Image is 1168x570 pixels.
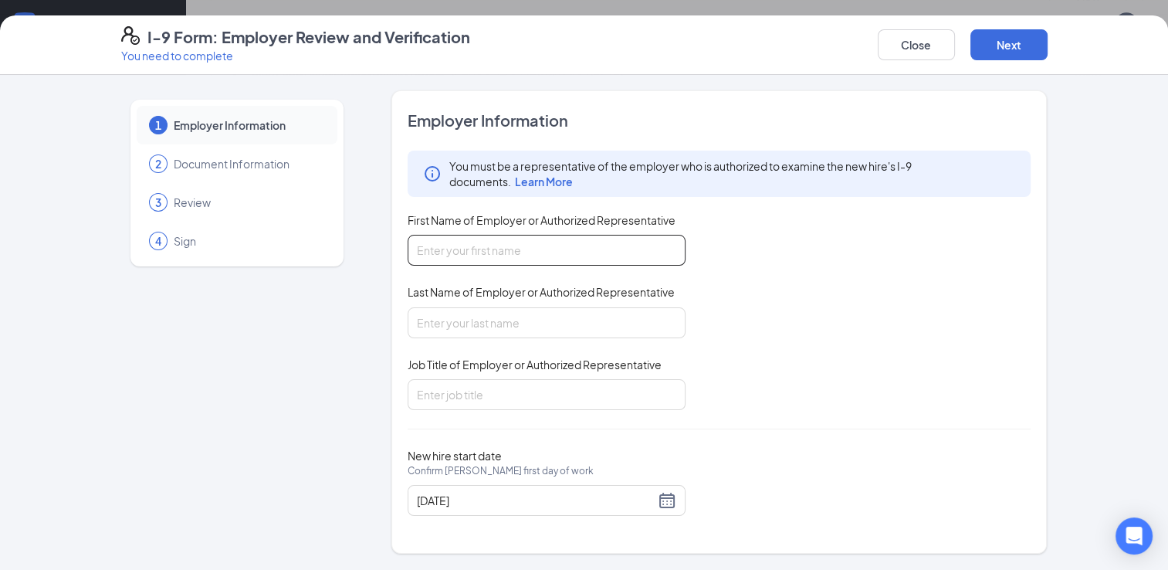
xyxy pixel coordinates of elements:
span: First Name of Employer or Authorized Representative [408,212,675,228]
input: Enter your last name [408,307,686,338]
span: 1 [155,117,161,133]
a: Learn More [511,175,573,188]
input: Enter job title [408,379,686,410]
span: 3 [155,195,161,210]
svg: Info [423,165,442,183]
span: 4 [155,233,161,249]
span: Document Information [174,156,322,171]
span: New hire start date [408,448,594,494]
button: Close [878,29,955,60]
svg: FormI9EVerifyIcon [121,26,140,45]
span: Learn More [515,175,573,188]
button: Next [970,29,1048,60]
h4: I-9 Form: Employer Review and Verification [147,26,470,48]
span: Last Name of Employer or Authorized Representative [408,284,675,300]
span: Sign [174,233,322,249]
div: Open Intercom Messenger [1116,517,1153,555]
input: Enter your first name [408,235,686,266]
span: Employer Information [408,110,1031,131]
span: 2 [155,156,161,171]
p: You need to complete [121,48,470,63]
span: Review [174,195,322,210]
input: 08/26/2025 [417,492,655,509]
span: Confirm [PERSON_NAME] first day of work [408,463,594,479]
span: Job Title of Employer or Authorized Representative [408,357,662,372]
span: Employer Information [174,117,322,133]
span: You must be a representative of the employer who is authorized to examine the new hire's I-9 docu... [449,158,1016,189]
